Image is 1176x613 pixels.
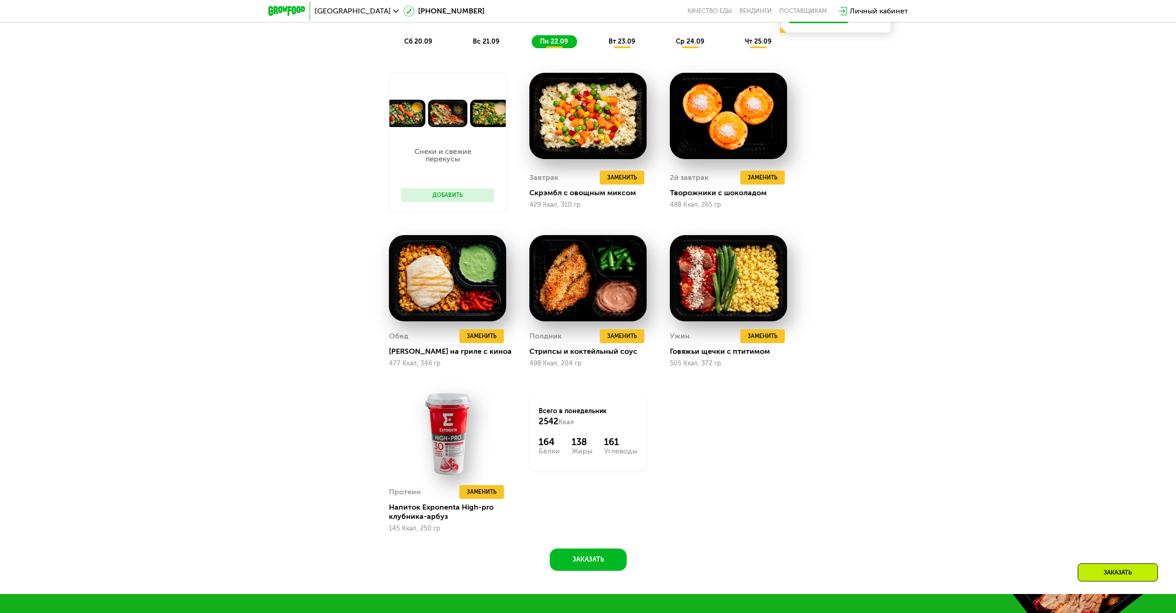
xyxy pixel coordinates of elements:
[739,7,772,15] a: Вендинги
[389,347,514,356] div: [PERSON_NAME] на гриле с киноа
[609,38,635,45] span: вт 23.09
[850,6,908,17] div: Личный кабинет
[404,38,432,45] span: сб 20.09
[779,7,827,15] div: поставщикам
[670,360,787,367] div: 505 Ккал, 372 гр
[401,188,494,202] button: Добавить
[559,418,574,426] span: Ккал
[539,407,637,427] div: Всего в понедельник
[540,38,568,45] span: пн 22.09
[740,171,785,185] button: Заменить
[389,525,506,532] div: 145 Ккал, 250 гр
[572,436,592,447] div: 138
[389,329,408,343] div: Обед
[745,38,771,45] span: чт 25.09
[670,171,709,185] div: 2й завтрак
[600,171,644,185] button: Заменить
[687,7,732,15] a: Качество еды
[467,332,496,341] span: Заменить
[607,173,637,182] span: Заменить
[529,329,562,343] div: Полдник
[473,38,499,45] span: вс 21.09
[529,188,654,198] div: Скрэмбл с овощным миксом
[600,329,644,343] button: Заменить
[607,332,637,341] span: Заменить
[389,485,421,499] div: Протеин
[670,347,795,356] div: Говяжьи щечки с птитимом
[572,447,592,455] div: Жиры
[403,6,484,17] a: [PHONE_NUMBER]
[676,38,704,45] span: ср 24.09
[529,201,647,209] div: 429 Ккал, 310 гр
[539,436,560,447] div: 164
[389,503,514,521] div: Напиток Exponenta High-pro клубника-арбуз
[740,329,785,343] button: Заменить
[748,173,777,182] span: Заменить
[315,7,391,15] span: [GEOGRAPHIC_DATA]
[539,447,560,455] div: Белки
[670,188,795,198] div: Творожники с шоколадом
[389,360,506,367] div: 477 Ккал, 346 гр
[529,347,654,356] div: Стрипсы и коктейльный соус
[459,485,504,499] button: Заменить
[459,329,504,343] button: Заменить
[670,329,690,343] div: Ужин
[529,171,559,185] div: Завтрак
[467,487,496,497] span: Заменить
[604,447,637,455] div: Углеводы
[529,360,647,367] div: 498 Ккал, 204 гр
[748,332,777,341] span: Заменить
[539,416,559,427] span: 2542
[401,148,485,163] p: Снеки и свежие перекусы
[670,201,787,209] div: 488 Ккал, 265 гр
[1078,563,1158,581] div: Заказать
[550,549,627,571] button: Заказать
[604,436,637,447] div: 161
